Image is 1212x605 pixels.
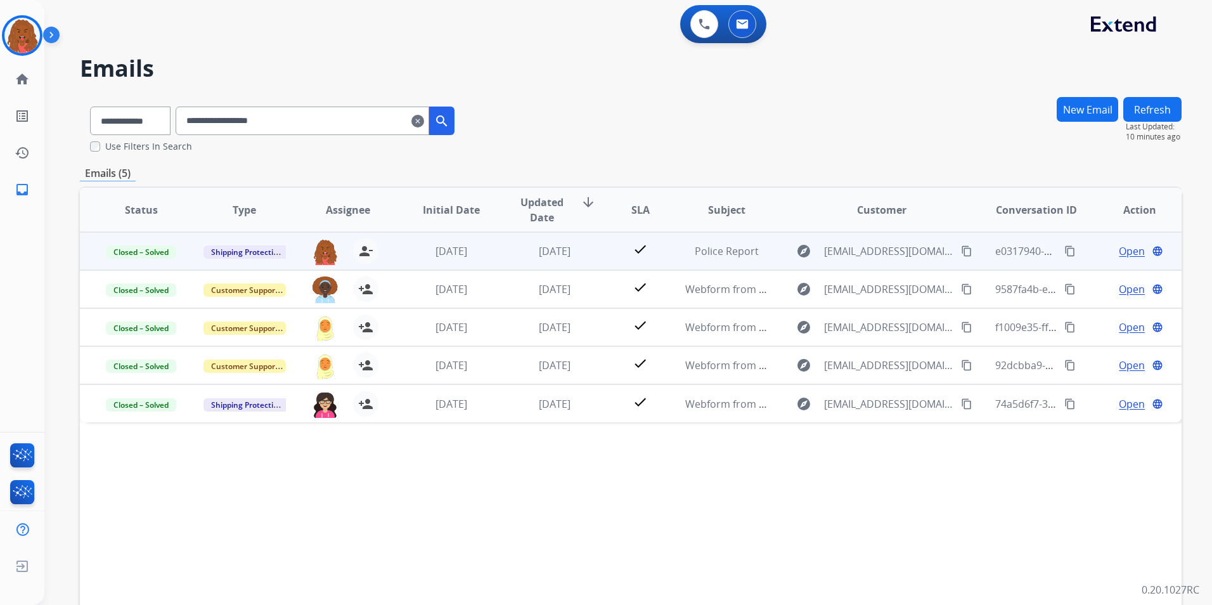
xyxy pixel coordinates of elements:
[633,318,648,333] mat-icon: check
[796,282,811,297] mat-icon: explore
[633,394,648,410] mat-icon: check
[824,320,954,335] span: [EMAIL_ADDRESS][DOMAIN_NAME]
[358,396,373,412] mat-icon: person_add
[423,202,480,218] span: Initial Date
[358,320,373,335] mat-icon: person_add
[633,280,648,295] mat-icon: check
[1064,283,1076,295] mat-icon: content_copy
[539,244,571,258] span: [DATE]
[961,322,972,333] mat-icon: content_copy
[995,358,1188,372] span: 92dcbba9-547b-4301-a0ea-d4eccc3dc5cf
[995,244,1192,258] span: e0317940-eada-4795-a354-04a12c57db62
[1152,360,1163,371] mat-icon: language
[313,315,338,341] img: agent-avatar
[313,391,338,418] img: agent-avatar
[796,244,811,259] mat-icon: explore
[1119,320,1145,335] span: Open
[1123,97,1182,122] button: Refresh
[539,358,571,372] span: [DATE]
[824,282,954,297] span: [EMAIL_ADDRESS][DOMAIN_NAME]
[15,108,30,124] mat-icon: list_alt
[435,397,467,411] span: [DATE]
[824,396,954,412] span: [EMAIL_ADDRESS][DOMAIN_NAME]
[1126,122,1182,132] span: Last Updated:
[633,242,648,257] mat-icon: check
[996,202,1077,218] span: Conversation ID
[80,56,1182,81] h2: Emails
[685,282,972,296] span: Webform from [EMAIL_ADDRESS][DOMAIN_NAME] on [DATE]
[1126,132,1182,142] span: 10 minutes ago
[824,358,954,373] span: [EMAIL_ADDRESS][DOMAIN_NAME]
[435,320,467,334] span: [DATE]
[1078,188,1182,232] th: Action
[106,245,176,259] span: Closed – Solved
[15,72,30,87] mat-icon: home
[1152,322,1163,333] mat-icon: language
[1064,245,1076,257] mat-icon: content_copy
[513,195,571,225] span: Updated Date
[358,282,373,297] mat-icon: person_add
[106,322,176,335] span: Closed – Solved
[685,397,972,411] span: Webform from [EMAIL_ADDRESS][DOMAIN_NAME] on [DATE]
[824,244,954,259] span: [EMAIL_ADDRESS][DOMAIN_NAME]
[1152,398,1163,410] mat-icon: language
[1119,358,1145,373] span: Open
[125,202,158,218] span: Status
[539,397,571,411] span: [DATE]
[1142,582,1199,597] p: 0.20.1027RC
[358,358,373,373] mat-icon: person_add
[1119,282,1145,297] span: Open
[326,202,370,218] span: Assignee
[15,182,30,197] mat-icon: inbox
[80,166,136,181] p: Emails (5)
[1057,97,1118,122] button: New Email
[358,244,373,259] mat-icon: person_remove
[106,398,176,412] span: Closed – Solved
[995,282,1180,296] span: 9587fa4b-e93f-4146-85fa-8a46ff76957d
[106,360,176,373] span: Closed – Solved
[995,397,1186,411] span: 74a5d6f7-3144-4f25-b275-aece860a02a4
[539,282,571,296] span: [DATE]
[1152,245,1163,257] mat-icon: language
[203,245,290,259] span: Shipping Protection
[313,353,338,379] img: agent-avatar
[1064,322,1076,333] mat-icon: content_copy
[857,202,906,218] span: Customer
[106,283,176,297] span: Closed – Solved
[1119,244,1145,259] span: Open
[961,398,972,410] mat-icon: content_copy
[434,114,449,129] mat-icon: search
[695,244,759,258] span: Police Report
[708,202,745,218] span: Subject
[15,145,30,160] mat-icon: history
[105,140,192,153] label: Use Filters In Search
[203,398,290,412] span: Shipping Protection
[796,396,811,412] mat-icon: explore
[961,283,972,295] mat-icon: content_copy
[203,283,286,297] span: Customer Support
[633,356,648,371] mat-icon: check
[685,320,972,334] span: Webform from [EMAIL_ADDRESS][DOMAIN_NAME] on [DATE]
[4,18,40,53] img: avatar
[1119,396,1145,412] span: Open
[961,245,972,257] mat-icon: content_copy
[411,114,424,129] mat-icon: clear
[233,202,256,218] span: Type
[203,322,286,335] span: Customer Support
[581,195,596,210] mat-icon: arrow_downward
[313,238,338,265] img: agent-avatar
[313,276,338,303] img: agent-avatar
[961,360,972,371] mat-icon: content_copy
[631,202,650,218] span: SLA
[1064,360,1076,371] mat-icon: content_copy
[203,360,286,373] span: Customer Support
[435,244,467,258] span: [DATE]
[796,320,811,335] mat-icon: explore
[1152,283,1163,295] mat-icon: language
[539,320,571,334] span: [DATE]
[1064,398,1076,410] mat-icon: content_copy
[685,358,972,372] span: Webform from [EMAIL_ADDRESS][DOMAIN_NAME] on [DATE]
[435,358,467,372] span: [DATE]
[435,282,467,296] span: [DATE]
[995,320,1187,334] span: f1009e35-ff4f-4d15-b3b8-7ad6ddb8d17d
